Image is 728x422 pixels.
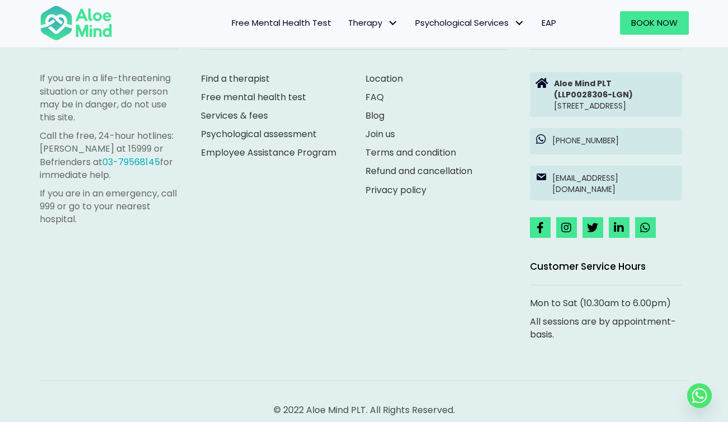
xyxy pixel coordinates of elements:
span: Free Mental Health Test [232,17,331,29]
span: Customer Service Hours [530,260,646,273]
a: Psychological ServicesPsychological Services: submenu [407,11,533,35]
a: 03-79568145 [102,156,160,168]
p: [PHONE_NUMBER] [552,135,677,146]
span: Psychological Services: submenu [511,15,528,31]
nav: Menu [127,11,565,35]
a: Refund and cancellation [365,165,472,177]
a: [PHONE_NUMBER] [530,128,682,154]
p: [STREET_ADDRESS] [554,78,677,112]
a: [EMAIL_ADDRESS][DOMAIN_NAME] [530,166,682,201]
p: © 2022 Aloe Mind PLT. All Rights Reserved. [40,404,689,416]
p: All sessions are by appointment-basis. [530,315,682,341]
strong: (LLP0028306-LGN) [554,89,633,100]
img: Aloe mind Logo [40,4,112,41]
a: Join us [365,128,395,140]
a: Location [365,72,403,85]
p: If you are in a life-threatening situation or any other person may be in danger, do not use this ... [40,72,179,124]
strong: Aloe Mind PLT [554,78,612,89]
span: Psychological Services [415,17,525,29]
a: Free mental health test [201,91,306,104]
a: Terms and condition [365,146,456,159]
a: Find a therapist [201,72,270,85]
span: Book Now [631,17,678,29]
a: Book Now [620,11,689,35]
span: Therapy [348,17,398,29]
a: Services & fees [201,109,268,122]
a: Employee Assistance Program [201,146,336,159]
a: TherapyTherapy: submenu [340,11,407,35]
a: Psychological assessment [201,128,317,140]
p: Mon to Sat (10.30am to 6.00pm) [530,297,682,310]
a: Aloe Mind PLT(LLP0028306-LGN)[STREET_ADDRESS] [530,72,682,118]
a: FAQ [365,91,384,104]
p: Call the free, 24-hour hotlines: [PERSON_NAME] at 15999 or Befrienders at for immediate help. [40,129,179,181]
p: If you are in an emergency, call 999 or go to your nearest hospital. [40,187,179,226]
a: Whatsapp [687,383,712,408]
span: Therapy: submenu [385,15,401,31]
a: Privacy policy [365,184,426,196]
span: EAP [542,17,556,29]
a: Free Mental Health Test [223,11,340,35]
a: EAP [533,11,565,35]
p: [EMAIL_ADDRESS][DOMAIN_NAME] [552,172,677,195]
a: Blog [365,109,384,122]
